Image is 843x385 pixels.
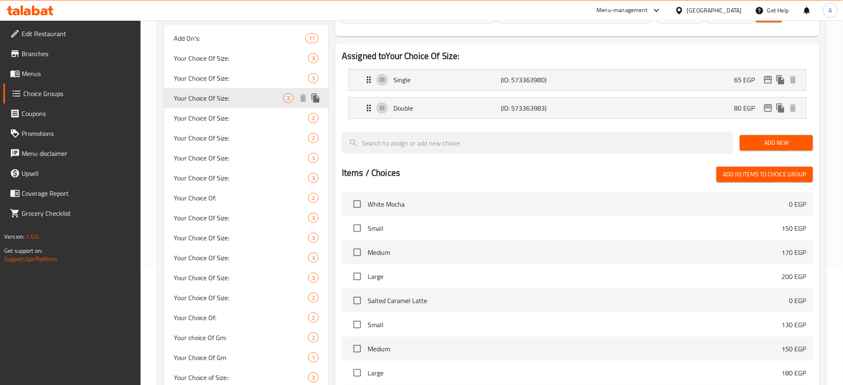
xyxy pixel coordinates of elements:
[723,169,806,180] span: Add (0) items to choice group
[174,173,308,183] span: Your Choice Of Size:
[349,292,366,309] span: Select choice
[164,208,329,228] div: Your Choice Of Size:3
[309,54,318,62] span: 3
[309,194,318,202] span: 2
[308,233,319,243] div: Choices
[4,231,25,242] span: Version:
[164,88,329,108] div: Your Choice Of Size:2deleteduplicate
[393,103,501,113] p: Double
[501,103,573,113] p: (ID: 573363983)
[4,245,42,256] span: Get support on:
[349,268,366,285] span: Select choice
[308,273,319,283] div: Choices
[349,220,366,237] span: Select choice
[309,214,318,222] span: 3
[22,29,134,39] span: Edit Restaurant
[309,234,318,242] span: 3
[368,344,782,354] span: Medium
[782,368,806,378] p: 180 EGP
[22,208,134,218] span: Grocery Checklist
[174,193,308,203] span: Your Choice Of:
[3,143,141,163] a: Menu disclaimer
[308,193,319,203] div: Choices
[782,320,806,330] p: 130 EGP
[164,308,329,328] div: Your Choice Of:2
[734,75,762,85] p: 65 EGP
[309,134,318,142] span: 2
[308,353,319,363] div: Choices
[297,92,309,104] button: delete
[774,102,787,114] button: duplicate
[829,6,832,15] span: A
[174,293,308,303] span: Your Choice Of Size:
[342,94,813,122] li: Expand
[309,254,318,262] span: 3
[174,53,308,63] span: Your Choice Of Size:
[22,128,134,138] span: Promotions
[284,94,293,102] span: 2
[309,354,318,362] span: 1
[789,296,806,306] p: 0 EGP
[164,348,329,368] div: Your Choice Of Gm1
[22,109,134,118] span: Coupons
[308,153,319,163] div: Choices
[342,66,813,94] li: Expand
[308,113,319,123] div: Choices
[393,75,501,85] p: Single
[3,203,141,223] a: Grocery Checklist
[309,274,318,282] span: 3
[26,231,39,242] span: 1.0.0
[342,50,813,62] h2: Assigned to Your Choice Of Size:
[368,271,782,281] span: Large
[309,374,318,382] span: 3
[342,132,733,153] input: search
[308,173,319,183] div: Choices
[164,288,329,308] div: Your Choice Of Size:2
[309,154,318,162] span: 3
[717,167,813,182] button: Add (0) items to choice group
[368,223,782,233] span: Small
[309,314,318,322] span: 2
[309,294,318,302] span: 2
[164,248,329,268] div: Your Choice Of Size:3
[349,98,806,118] div: Expand
[342,167,400,179] h2: Items / Choices
[368,320,782,330] span: Small
[774,74,787,86] button: duplicate
[174,153,308,163] span: Your Choice Of Size:
[762,74,774,86] button: edit
[3,44,141,64] a: Branches
[174,233,308,243] span: Your Choice Of Size:
[308,213,319,223] div: Choices
[22,188,134,198] span: Coverage Report
[782,344,806,354] p: 150 EGP
[164,108,329,128] div: Your Choice Of Size:2
[368,199,789,209] span: White Mocha
[597,5,648,15] div: Menu-management
[174,133,308,143] span: Your Choice Of Size:
[3,24,141,44] a: Edit Restaurant
[164,48,329,68] div: Your Choice Of Size:3
[309,114,318,122] span: 2
[174,313,308,323] span: Your Choice Of:
[782,247,806,257] p: 170 EGP
[349,69,806,90] div: Expand
[4,254,57,264] a: Support.OpsPlatform
[164,228,329,248] div: Your Choice Of Size:3
[740,135,813,151] button: Add New
[23,89,134,99] span: Choice Groups
[22,49,134,59] span: Branches
[789,199,806,209] p: 0 EGP
[308,373,319,383] div: Choices
[22,148,134,158] span: Menu disclaimer
[3,163,141,183] a: Upsell
[164,148,329,168] div: Your Choice Of Size:3
[309,334,318,342] span: 2
[3,84,141,104] a: Choice Groups
[308,133,319,143] div: Choices
[308,293,319,303] div: Choices
[164,68,329,88] div: Your Choice Of Size:3
[3,123,141,143] a: Promotions
[368,368,782,378] span: Large
[501,75,573,85] p: (ID: 573363980)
